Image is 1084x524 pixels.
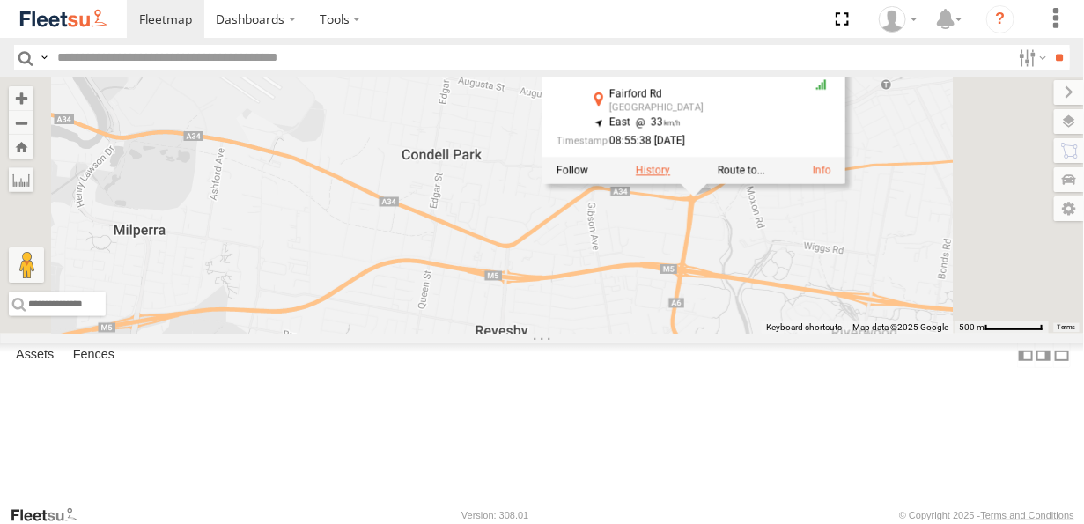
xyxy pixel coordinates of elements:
label: Assets [7,343,63,368]
i: ? [986,5,1014,33]
div: © Copyright 2025 - [899,510,1074,520]
div: Fairford Rd [609,88,796,100]
div: Adrian Singleton [873,6,924,33]
a: Terms (opens in new tab) [1058,324,1076,331]
label: Fences [64,343,123,368]
label: Dock Summary Table to the Right [1035,343,1052,368]
img: fleetsu-logo-horizontal.svg [18,7,109,31]
label: Search Query [37,45,51,70]
span: Map data ©2025 Google [852,322,948,332]
div: Date/time of location update [557,135,796,146]
span: 500 m [959,322,984,332]
button: Zoom out [9,110,33,135]
label: Realtime tracking of Asset [557,164,588,176]
a: Terms and Conditions [981,510,1074,520]
label: Dock Summary Table to the Left [1017,343,1035,368]
label: Map Settings [1054,196,1084,221]
div: GSM Signal = 5 [810,77,831,92]
button: Map Scale: 500 m per 63 pixels [954,321,1049,334]
div: [GEOGRAPHIC_DATA] [609,102,796,113]
label: Search Filter Options [1012,45,1050,70]
button: Drag Pegman onto the map to open Street View [9,247,44,283]
button: Zoom Home [9,135,33,159]
button: Zoom in [9,86,33,110]
label: Hide Summary Table [1053,343,1071,368]
span: 33 [630,115,681,128]
button: Keyboard shortcuts [766,321,842,334]
a: View Asset Details [813,164,831,176]
label: Measure [9,167,33,192]
a: Visit our Website [10,506,91,524]
label: Route To Location [718,164,765,176]
label: View Asset History [636,164,670,176]
div: Version: 308.01 [461,510,528,520]
span: East [609,115,630,128]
